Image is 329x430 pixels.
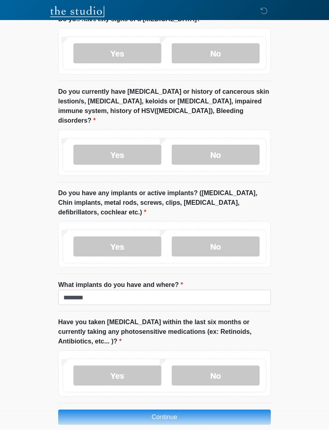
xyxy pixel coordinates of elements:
[50,6,104,22] img: The Studio Med Spa Logo
[58,280,183,290] label: What implants do you have and where?
[172,236,260,256] label: No
[58,317,271,346] label: Have you taken [MEDICAL_DATA] within the last six months or currently taking any photosensitive m...
[58,188,271,217] label: Do you have any implants or active implants? ([MEDICAL_DATA], Chin implants, metal rods, screws, ...
[73,145,161,165] label: Yes
[58,87,271,125] label: Do you currently have [MEDICAL_DATA] or history of cancerous skin lestion/s, [MEDICAL_DATA], kelo...
[73,236,161,256] label: Yes
[172,43,260,63] label: No
[73,365,161,386] label: Yes
[172,365,260,386] label: No
[73,43,161,63] label: Yes
[58,410,271,425] button: Continue
[172,145,260,165] label: No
